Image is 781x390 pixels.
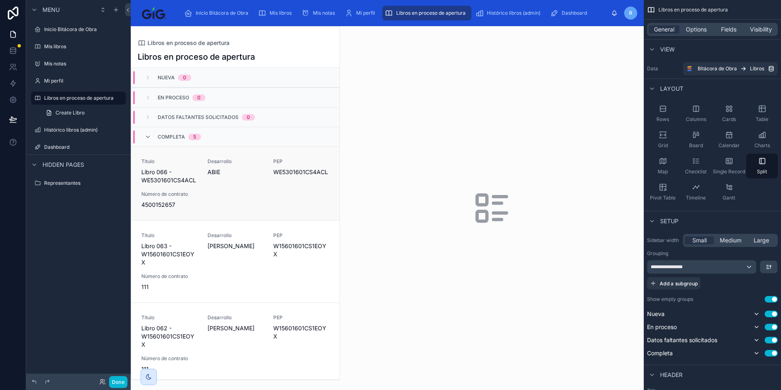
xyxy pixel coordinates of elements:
div: 5 [193,134,196,140]
span: Split [757,168,767,175]
span: Completa [647,349,673,357]
span: Layout [660,85,683,93]
a: Libros en proceso de apertura [138,39,230,47]
a: Mis notas [299,6,341,20]
span: Desarrollo [208,314,264,321]
span: Add a subgroup [660,280,698,287]
span: Título [141,158,198,165]
a: Histórico libros (admin) [31,123,126,137]
span: Número de contrato [141,355,198,362]
span: Visibility [750,25,772,34]
span: Histórico libros (admin) [487,10,540,16]
label: Libros en proceso de apertura [44,95,121,101]
div: scrollable content [178,4,611,22]
span: Libros en proceso de apertura [396,10,466,16]
span: Datos faltantes solicitados [158,114,239,121]
span: [PERSON_NAME] [208,242,254,250]
span: Libros en proceso de apertura [658,7,728,13]
span: WE5301601CS4ACL [273,168,330,176]
span: Map [658,168,668,175]
span: Board [689,142,703,149]
span: Número de contrato [141,273,198,280]
button: Split [746,154,778,178]
label: Mi perfil [44,78,124,84]
span: Large [754,236,769,244]
button: Add a subgroup [647,277,701,289]
label: Show empty groups [647,296,693,303]
span: PEP [273,158,330,165]
label: Grouping [647,250,668,257]
span: En proceso [647,323,677,331]
a: TítuloLibro 063 - W15601601CS1EOYXDesarrollo[PERSON_NAME]PEPW15601601CS1EOYXNúmero de contrato111 [132,220,339,303]
button: Cards [713,101,745,126]
label: Dashboard [44,144,124,150]
label: Representantes [44,180,124,186]
span: Inicio Bitácora de Obra [196,10,248,16]
label: Mis libros [44,43,124,50]
span: Fields [721,25,736,34]
span: 111 [141,365,198,373]
button: Gantt [713,180,745,204]
button: Board [680,128,712,152]
span: Mis notas [313,10,335,16]
span: Charts [754,142,770,149]
span: Medium [720,236,741,244]
span: Nueva [158,74,175,81]
span: Título [141,232,198,239]
a: Bitácora de ObraLibros [683,62,778,75]
a: Inicio Bitácora de Obra [31,23,126,36]
span: Calendar [719,142,740,149]
button: Single Record [713,154,745,178]
span: Menu [42,6,60,14]
button: Checklist [680,154,712,178]
span: [PERSON_NAME] [208,324,254,332]
button: Timeline [680,180,712,204]
button: Calendar [713,128,745,152]
span: Desarrollo [208,158,264,165]
a: Mis libros [256,6,297,20]
span: Mis libros [270,10,292,16]
a: Libros en proceso de apertura [31,92,126,105]
span: Bitácora de Obra [698,65,737,72]
img: App logo [137,7,171,20]
button: Rows [647,101,678,126]
span: Libro 062 - W15601601CS1EOYX [141,324,198,349]
div: 0 [247,114,250,121]
span: Options [686,25,707,34]
label: Data [647,65,680,72]
a: Dashboard [31,141,126,154]
span: Mi perfil [356,10,375,16]
span: ABIE [208,168,220,176]
a: Mis notas [31,57,126,70]
span: Datos faltantes solicitados [647,336,717,344]
span: Libro 063 - W15601601CS1EOYX [141,242,198,267]
span: Timeline [686,195,706,201]
label: Mis notas [44,61,124,67]
div: 0 [197,94,201,101]
label: Inicio Bitácora de Obra [44,26,124,33]
a: Create Libro [41,106,126,119]
span: Nueva [647,310,665,318]
span: Desarrollo [208,232,264,239]
span: Gantt [723,195,735,201]
span: Columns [686,116,706,123]
span: Checklist [685,168,707,175]
a: TítuloLibro 066 - WE5301601CS4ACLDesarrolloABIEPEPWE5301601CS4ACLNúmero de contrato4500152657 [132,146,339,220]
img: SmartSuite logo [686,65,693,72]
span: Número de contrato [141,191,198,197]
span: Rows [656,116,669,123]
span: Grid [658,142,668,149]
a: Inicio Bitácora de Obra [182,6,254,20]
a: Dashboard [548,6,593,20]
span: Título [141,314,198,321]
h1: Libros en proceso de apertura [138,51,255,63]
label: Histórico libros (admin) [44,127,124,133]
button: Done [109,376,127,388]
a: Representantes [31,177,126,190]
button: Charts [746,128,778,152]
span: Hidden pages [42,161,84,169]
span: W15601601CS1EOYX [273,242,330,258]
span: Create Libro [56,110,85,116]
span: 111 [141,283,198,291]
button: Table [746,101,778,126]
